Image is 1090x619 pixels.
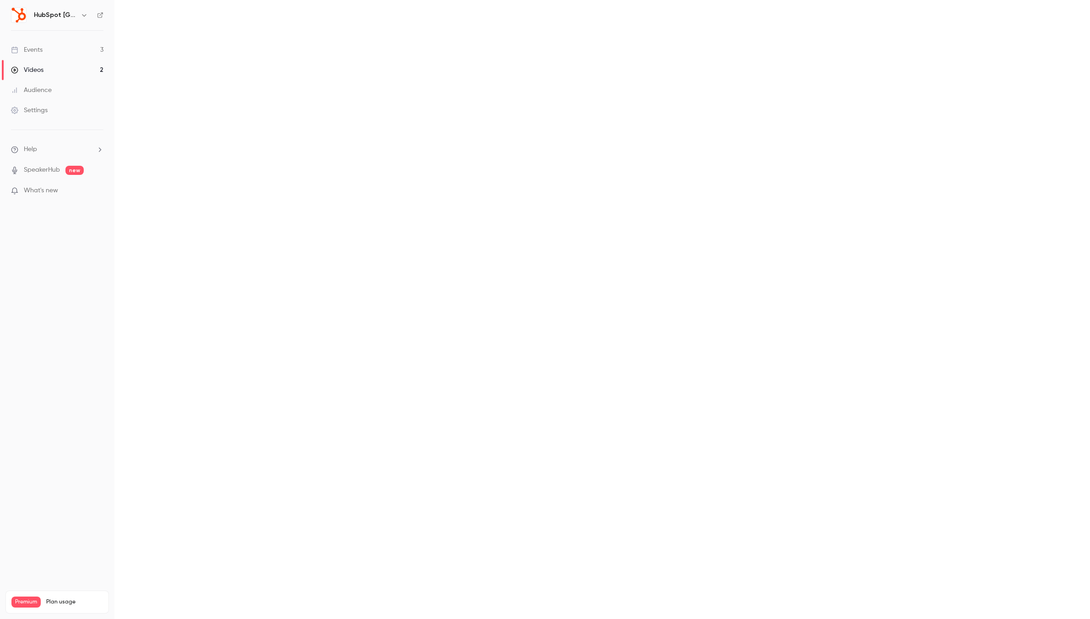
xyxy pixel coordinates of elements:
[24,145,37,154] span: Help
[92,187,103,195] iframe: Noticeable Trigger
[11,65,43,75] div: Videos
[11,86,52,95] div: Audience
[24,165,60,175] a: SpeakerHub
[11,8,26,22] img: HubSpot Germany
[11,106,48,115] div: Settings
[24,186,58,195] span: What's new
[11,145,103,154] li: help-dropdown-opener
[11,45,43,54] div: Events
[11,597,41,608] span: Premium
[65,166,84,175] span: new
[46,598,103,606] span: Plan usage
[34,11,77,20] h6: HubSpot [GEOGRAPHIC_DATA]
